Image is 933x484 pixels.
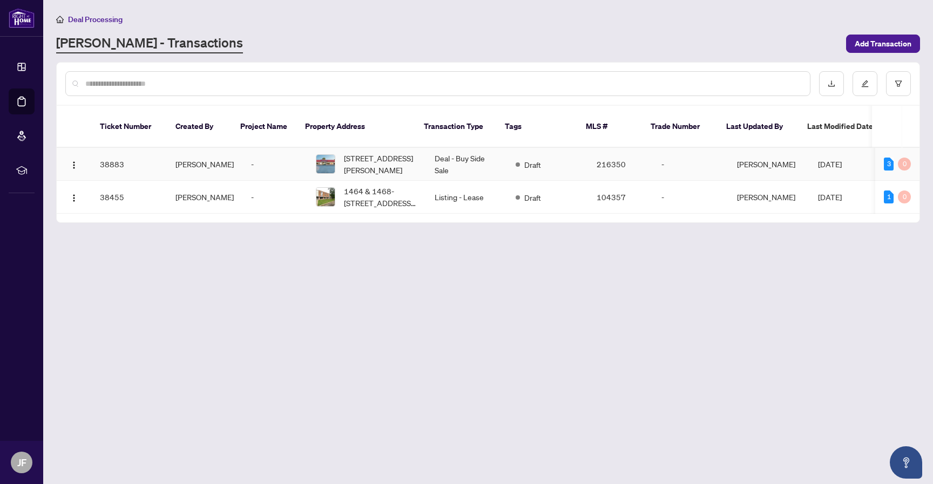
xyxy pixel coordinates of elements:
[895,80,902,87] span: filter
[316,155,335,173] img: thumbnail-img
[17,455,26,470] span: JF
[861,80,869,87] span: edit
[718,106,799,148] th: Last Updated By
[70,194,78,202] img: Logo
[855,35,911,52] span: Add Transaction
[818,192,842,202] span: [DATE]
[232,106,296,148] th: Project Name
[819,71,844,96] button: download
[653,148,728,181] td: -
[344,152,417,176] span: [STREET_ADDRESS][PERSON_NAME]
[426,148,507,181] td: Deal - Buy Side Sale
[316,188,335,206] img: thumbnail-img
[886,71,911,96] button: filter
[426,181,507,214] td: Listing - Lease
[890,446,922,479] button: Open asap
[728,148,809,181] td: [PERSON_NAME]
[653,181,728,214] td: -
[91,181,167,214] td: 38455
[242,181,307,214] td: -
[818,159,842,169] span: [DATE]
[68,15,123,24] span: Deal Processing
[344,185,417,209] span: 1464 & 1468-[STREET_ADDRESS][PERSON_NAME]
[728,181,809,214] td: [PERSON_NAME]
[9,8,35,28] img: logo
[175,159,234,169] span: [PERSON_NAME]
[846,35,920,53] button: Add Transaction
[853,71,877,96] button: edit
[524,192,541,203] span: Draft
[70,161,78,169] img: Logo
[884,190,894,203] div: 1
[91,148,167,181] td: 38883
[799,106,896,148] th: Last Modified Date
[175,192,234,202] span: [PERSON_NAME]
[597,192,626,202] span: 104357
[597,159,626,169] span: 216350
[828,80,835,87] span: download
[496,106,577,148] th: Tags
[242,148,307,181] td: -
[577,106,642,148] th: MLS #
[56,16,64,23] span: home
[807,120,873,132] span: Last Modified Date
[167,106,232,148] th: Created By
[524,159,541,171] span: Draft
[415,106,496,148] th: Transaction Type
[898,190,911,203] div: 0
[884,158,894,171] div: 3
[296,106,415,148] th: Property Address
[65,155,83,173] button: Logo
[642,106,718,148] th: Trade Number
[898,158,911,171] div: 0
[56,34,243,53] a: [PERSON_NAME] - Transactions
[65,188,83,206] button: Logo
[91,106,167,148] th: Ticket Number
